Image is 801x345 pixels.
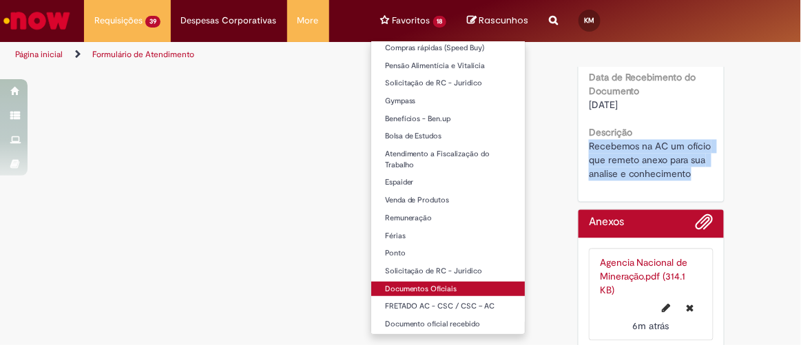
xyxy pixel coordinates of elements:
a: Atendimento a Fiscalização do Trabalho [371,147,526,172]
span: Despesas Corporativas [181,14,277,28]
button: Excluir Agencia Nacional de Mineração.pdf [678,297,703,320]
ul: Favoritos [371,41,526,335]
a: Compras rápidas (Speed Buy) [371,41,526,56]
a: Formulário de Atendimento [92,49,194,60]
button: Editar nome de arquivo Agencia Nacional de Mineração.pdf [654,297,679,320]
a: Férias [371,229,526,244]
a: Pensão Alimentícia e Vitalícia [371,59,526,74]
time: 29/09/2025 15:55:52 [633,320,669,333]
b: Descrição [589,127,632,139]
span: More [298,14,319,28]
ul: Trilhas de página [10,42,457,67]
span: 18 [433,16,447,28]
a: Remuneração [371,211,526,226]
a: Documentos Oficiais [371,282,526,297]
span: 6m atrás [633,320,669,333]
span: [DATE] [589,99,618,112]
span: 39 [145,16,160,28]
a: Bolsa de Estudos [371,129,526,144]
a: Solicitação de RC - Juridico [371,264,526,279]
span: KM [585,16,595,25]
a: Documento oficial recebido [371,317,526,332]
a: Página inicial [15,49,63,60]
span: Recebemos na AC um ofício que remeto anexo para sua analise e conhecimento [589,140,714,180]
b: Data de Recebimento do Documento [589,72,696,98]
img: ServiceNow [1,7,72,34]
span: Favoritos [393,14,430,28]
a: Venda de Produtos [371,193,526,208]
a: No momento, sua lista de rascunhos tem 0 Itens [467,14,528,27]
h2: Anexos [589,217,624,229]
span: Requisições [94,14,143,28]
span: Rascunhos [479,14,528,27]
a: Solicitação de RC - Juridico [371,76,526,91]
a: Agencia Nacional de Mineração.pdf (314.1 KB) [600,257,688,297]
a: Gympass [371,94,526,109]
a: Benefícios - Ben.up [371,112,526,127]
a: FRETADO AC - CSC / CSC – AC [371,299,526,314]
a: Ponto [371,246,526,261]
a: Espaider [371,175,526,190]
button: Adicionar anexos [696,213,714,238]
